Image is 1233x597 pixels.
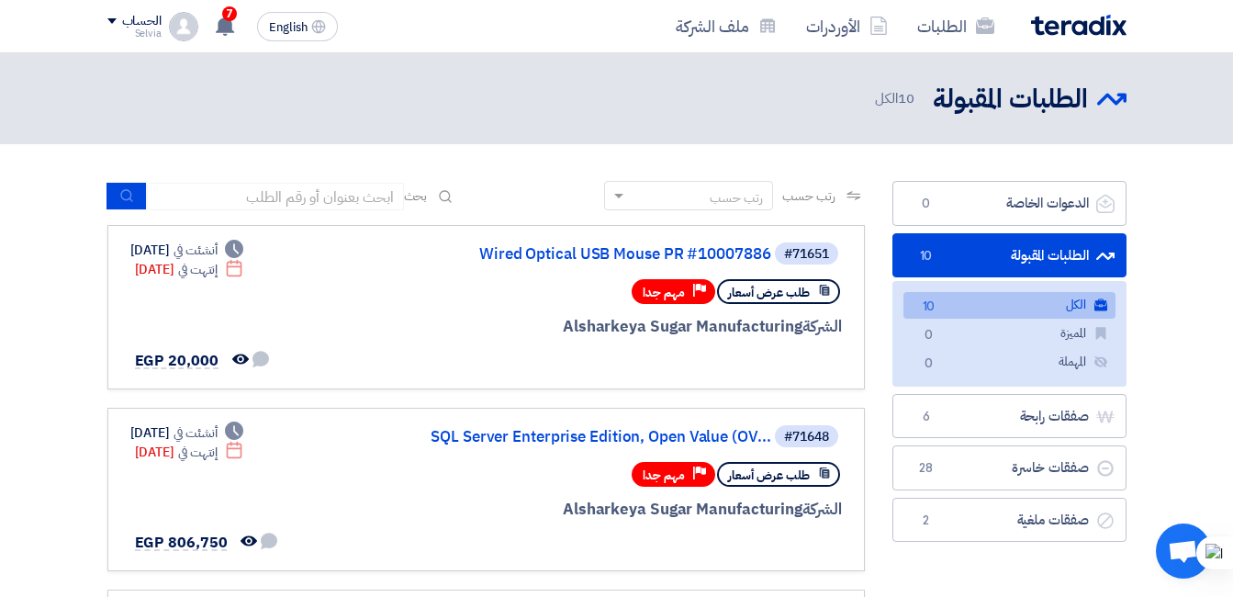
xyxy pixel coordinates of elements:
[174,423,218,443] span: أنشئت في
[400,315,842,339] div: Alsharkeya Sugar Manufacturing
[915,247,937,265] span: 10
[915,459,937,478] span: 28
[135,350,219,372] span: EGP 20,000
[107,28,162,39] div: Selvia
[918,355,940,374] span: 0
[178,260,218,279] span: إنتهت في
[1031,15,1127,36] img: Teradix logo
[784,248,829,261] div: #71651
[135,443,244,462] div: [DATE]
[222,6,237,21] span: 7
[400,498,842,522] div: Alsharkeya Sugar Manufacturing
[147,183,404,210] input: ابحث بعنوان أو رقم الطلب
[903,292,1115,319] a: الكل
[791,5,902,48] a: الأوردرات
[918,326,940,345] span: 0
[933,82,1088,118] h2: الطلبات المقبولة
[728,284,810,301] span: طلب عرض أسعار
[915,512,937,530] span: 2
[728,467,810,484] span: طلب عرض أسعار
[903,321,1115,347] a: المميزة
[643,284,685,301] span: مهم جدا
[404,246,771,263] a: Wired Optical USB Mouse PR #10007886
[257,12,338,41] button: English
[892,181,1127,226] a: الدعوات الخاصة0
[915,408,937,426] span: 6
[404,429,771,445] a: SQL Server Enterprise Edition, Open Value (OV...
[135,260,244,279] div: [DATE]
[892,394,1127,439] a: صفقات رابحة6
[178,443,218,462] span: إنتهت في
[902,5,1009,48] a: الطلبات
[643,467,685,484] span: مهم جدا
[782,186,835,206] span: رتب حسب
[892,498,1127,543] a: صفقات ملغية2
[174,241,218,260] span: أنشئت في
[169,12,198,41] img: profile_test.png
[784,431,829,444] div: #71648
[661,5,791,48] a: ملف الشركة
[802,498,842,521] span: الشركة
[269,21,308,34] span: English
[898,88,914,108] span: 10
[404,186,428,206] span: بحث
[903,349,1115,376] a: المهملة
[130,241,244,260] div: [DATE]
[915,195,937,213] span: 0
[875,88,917,109] span: الكل
[710,188,763,208] div: رتب حسب
[802,315,842,338] span: الشركة
[918,298,940,317] span: 10
[130,423,244,443] div: [DATE]
[892,233,1127,278] a: الطلبات المقبولة10
[892,445,1127,490] a: صفقات خاسرة28
[1156,524,1211,579] div: Open chat
[122,14,162,29] div: الحساب
[135,532,228,554] span: EGP 806,750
